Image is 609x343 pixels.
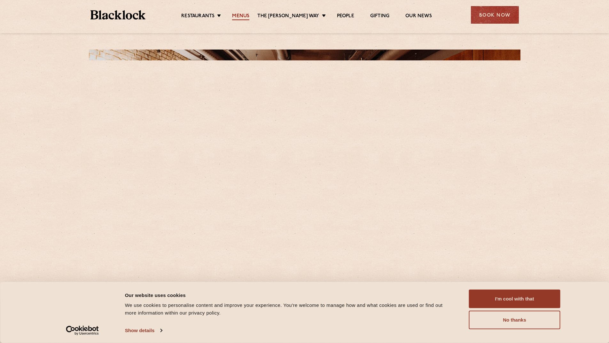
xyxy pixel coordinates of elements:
a: Menus [232,13,249,20]
div: Our website uses cookies [125,291,455,299]
a: Show details [125,326,162,335]
a: Restaurants [181,13,215,20]
div: Book Now [471,6,519,24]
button: No thanks [469,311,560,329]
a: Our News [405,13,432,20]
a: People [337,13,354,20]
div: We use cookies to personalise content and improve your experience. You're welcome to manage how a... [125,301,455,317]
a: The [PERSON_NAME] Way [257,13,319,20]
img: BL_Textured_Logo-footer-cropped.svg [90,10,146,19]
a: Usercentrics Cookiebot - opens in a new window [54,326,110,335]
button: I'm cool with that [469,290,560,308]
a: Gifting [370,13,389,20]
